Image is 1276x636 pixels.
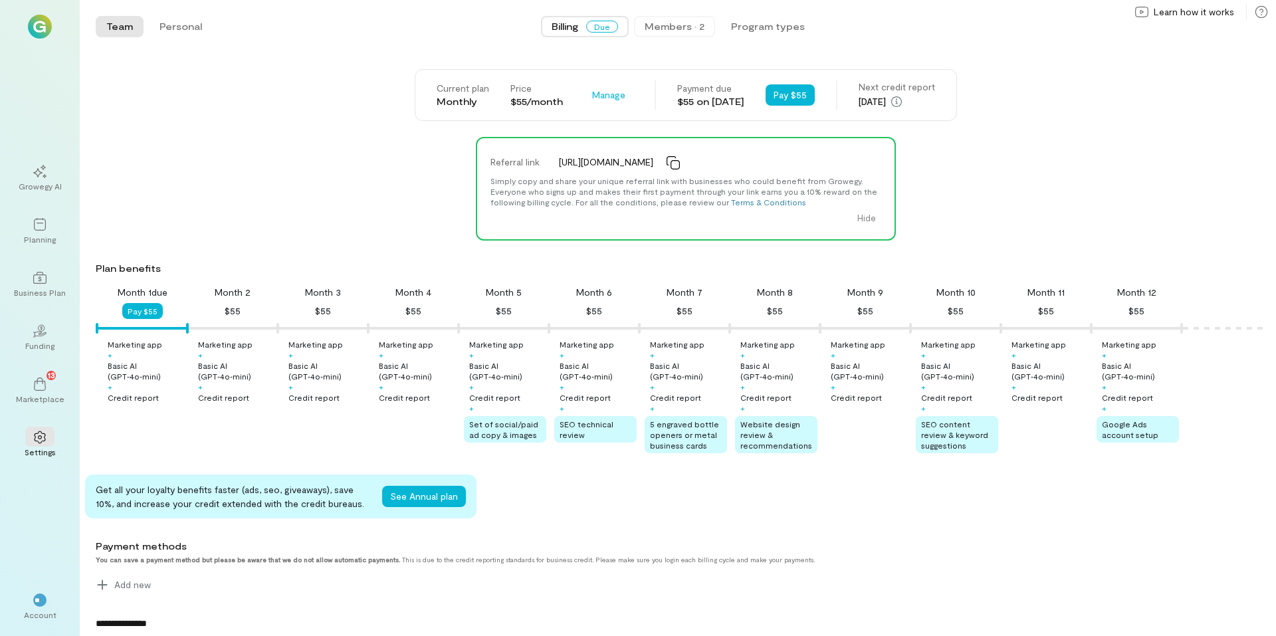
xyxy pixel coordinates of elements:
div: Month 5 [486,286,522,299]
div: Plan benefits [96,262,1271,275]
div: Credit report [831,392,882,403]
div: Basic AI (GPT‑4o‑mini) [650,360,727,381]
div: + [1102,350,1107,360]
div: Marketing app [921,339,976,350]
div: Marketing app [469,339,524,350]
div: + [921,403,926,413]
div: + [108,350,112,360]
div: $55 [586,303,602,319]
div: Basic AI (GPT‑4o‑mini) [831,360,908,381]
div: Monthly [437,95,489,108]
div: $55 [767,303,783,319]
span: Add new [114,578,151,591]
div: $55 [948,303,964,319]
div: + [740,350,745,360]
div: + [1011,381,1016,392]
div: $55 [315,303,331,319]
div: Month 6 [576,286,612,299]
div: + [379,350,383,360]
div: Credit report [650,392,701,403]
div: + [650,403,655,413]
div: + [831,350,835,360]
div: + [108,381,112,392]
div: Credit report [1102,392,1153,403]
div: Basic AI (GPT‑4o‑mini) [921,360,998,381]
div: Referral link [482,149,551,175]
div: Marketing app [108,339,162,350]
span: Learn how it works [1154,5,1234,19]
div: Funding [25,340,54,351]
div: Month 12 [1117,286,1156,299]
button: See Annual plan [382,486,466,507]
div: + [1011,350,1016,360]
div: Basic AI (GPT‑4o‑mini) [560,360,637,381]
div: Basic AI (GPT‑4o‑mini) [108,360,185,381]
div: Credit report [469,392,520,403]
div: $55 on [DATE] [677,95,744,108]
span: Google Ads account setup [1102,419,1158,439]
span: [URL][DOMAIN_NAME] [559,156,653,169]
div: Basic AI (GPT‑4o‑mini) [288,360,366,381]
div: Month 7 [667,286,702,299]
button: BillingDue [541,16,629,37]
div: + [288,350,293,360]
a: Terms & Conditions [731,197,806,207]
a: Funding [16,314,64,362]
div: + [650,350,655,360]
span: SEO technical review [560,419,613,439]
span: Due [586,21,618,33]
div: $55 [225,303,241,319]
span: 13 [48,369,55,381]
div: + [469,381,474,392]
button: Team [96,16,144,37]
div: Next credit report [859,80,935,94]
div: Payment methods [96,540,1152,553]
div: + [1102,403,1107,413]
div: + [921,350,926,360]
button: Manage [584,84,633,106]
div: Marketing app [560,339,614,350]
div: Basic AI (GPT‑4o‑mini) [740,360,817,381]
button: Hide [849,207,884,229]
button: Personal [149,16,213,37]
span: Website design review & recommendations [740,419,812,450]
div: This is due to the credit reporting standards for business credit. Please make sure you login eac... [96,556,1152,564]
div: Get all your loyalty benefits faster (ads, seo, giveaways), save 10%, and increase your credit ex... [96,482,372,510]
div: Planning [24,234,56,245]
div: Basic AI (GPT‑4o‑mini) [469,360,546,381]
div: + [740,381,745,392]
button: Pay $55 [122,303,163,319]
div: Business Plan [14,287,66,298]
div: Month 8 [757,286,793,299]
span: Simply copy and share your unique referral link with businesses who could benefit from Growegy. E... [490,176,877,207]
a: Settings [16,420,64,468]
strong: You can save a payment method but please be aware that we do not allow automatic payments. [96,556,400,564]
div: + [469,350,474,360]
span: Billing [552,20,578,33]
div: Payment due [677,82,744,95]
div: Members · 2 [645,20,704,33]
div: + [198,350,203,360]
div: + [560,350,564,360]
span: 5 engraved bottle openers or metal business cards [650,419,719,450]
div: $55 [1038,303,1054,319]
div: Marketing app [740,339,795,350]
span: Manage [592,88,625,102]
div: Marketing app [1011,339,1066,350]
button: Program types [720,16,815,37]
div: $55 [857,303,873,319]
div: [DATE] [859,94,935,110]
div: Basic AI (GPT‑4o‑mini) [198,360,275,381]
div: Credit report [560,392,611,403]
button: Members · 2 [634,16,715,37]
span: Set of social/paid ad copy & images [469,419,538,439]
div: Marketing app [379,339,433,350]
div: Month 1 due [118,286,167,299]
div: $55 [677,303,692,319]
div: Marketing app [831,339,885,350]
div: Credit report [108,392,159,403]
div: Month 3 [305,286,341,299]
div: Basic AI (GPT‑4o‑mini) [379,360,456,381]
div: + [831,381,835,392]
